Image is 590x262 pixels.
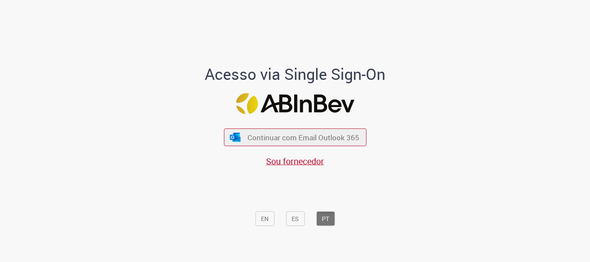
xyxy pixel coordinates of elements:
a: Sou fornecedor [266,155,324,167]
img: Logo ABInBev [236,93,354,114]
button: PT [316,211,335,226]
button: ES [286,211,305,226]
img: ícone Azure/Microsoft 360 [229,133,241,142]
span: Continuar com Email Outlook 365 [247,133,359,142]
h1: Acesso via Single Sign-On [175,66,415,83]
button: ícone Azure/Microsoft 360 Continuar com Email Outlook 365 [224,129,366,146]
button: EN [255,211,274,226]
